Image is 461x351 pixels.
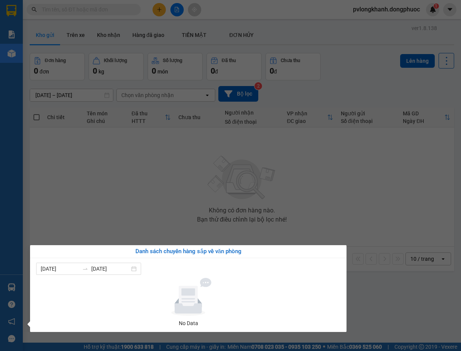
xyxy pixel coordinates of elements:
input: Từ ngày [41,265,79,273]
span: to [82,266,88,272]
div: Danh sách chuyến hàng sắp về văn phòng [36,247,340,256]
input: Đến ngày [91,265,130,273]
div: No Data [39,319,337,327]
span: swap-right [82,266,88,272]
